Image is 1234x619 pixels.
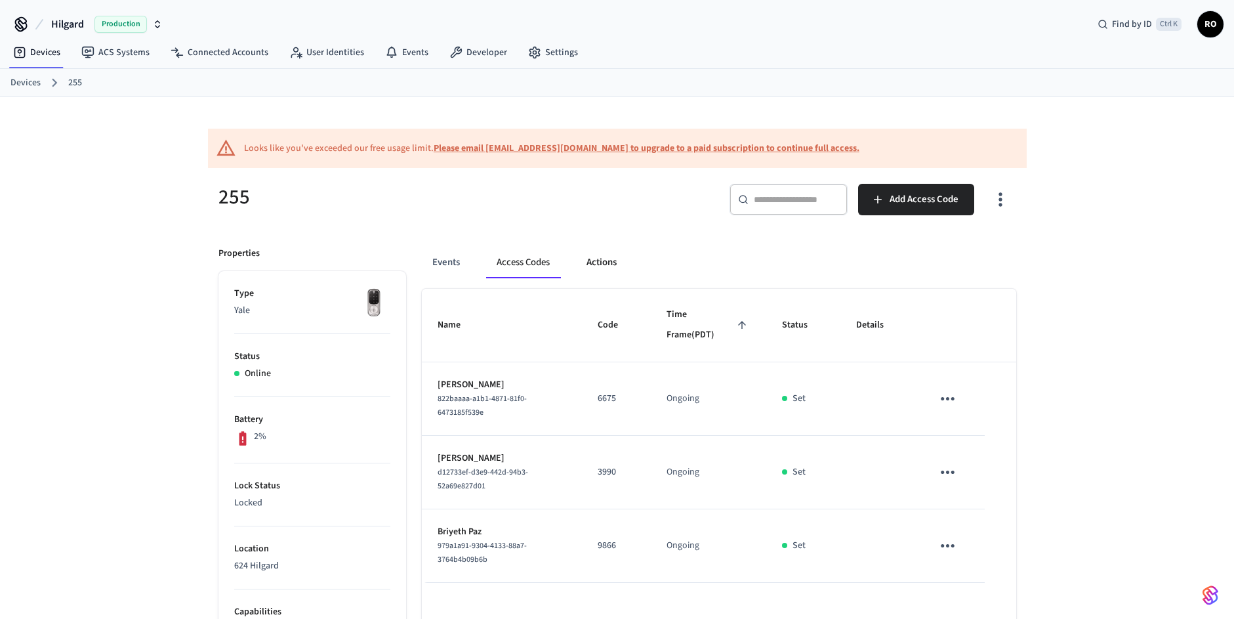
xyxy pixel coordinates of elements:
p: 9866 [598,539,635,553]
button: Access Codes [486,247,560,278]
p: 6675 [598,392,635,406]
a: Events [375,41,439,64]
p: Locked [234,496,390,510]
table: sticky table [422,289,1016,583]
p: Set [792,392,806,406]
p: Properties [218,247,260,261]
a: Connected Accounts [160,41,279,64]
div: ant example [422,247,1016,278]
p: Capabilities [234,605,390,619]
img: SeamLogoGradient.69752ec5.svg [1203,585,1218,606]
span: Production [94,16,147,33]
h5: 255 [218,184,609,211]
p: [PERSON_NAME] [438,452,566,465]
img: Yale Assure Touchscreen Wifi Smart Lock, Satin Nickel, Front [358,287,390,320]
button: RO [1197,11,1224,37]
span: 822baaaa-a1b1-4871-81f0-6473185f539e [438,393,527,418]
a: ACS Systems [71,41,160,64]
p: Status [234,350,390,364]
span: Time Frame(PDT) [667,305,751,346]
p: Lock Status [234,479,390,493]
p: Type [234,287,390,301]
p: Online [245,367,271,381]
p: Set [792,465,806,479]
div: Looks like you've exceeded our free usage limit. [244,142,859,156]
p: 2% [254,430,266,444]
a: Developer [439,41,518,64]
span: Add Access Code [890,191,958,208]
span: Ctrl K [1156,18,1182,31]
button: Add Access Code [858,184,974,215]
a: Please email [EMAIL_ADDRESS][DOMAIN_NAME] to upgrade to a paid subscription to continue full access. [434,142,859,155]
span: Hilgard [51,16,84,32]
button: Actions [576,247,627,278]
p: Briyeth Paz [438,525,566,539]
a: Devices [10,76,41,90]
a: Settings [518,41,588,64]
p: Battery [234,413,390,427]
td: Ongoing [651,509,766,583]
a: Devices [3,41,71,64]
td: Ongoing [651,436,766,509]
td: Ongoing [651,362,766,436]
span: 979a1a91-9304-4133-88a7-3764b4b09b6b [438,540,527,565]
span: d12733ef-d3e9-442d-94b3-52a69e827d01 [438,467,528,492]
span: Status [782,315,825,335]
span: Code [598,315,635,335]
p: Location [234,542,390,556]
p: Yale [234,304,390,318]
span: Find by ID [1112,18,1152,31]
span: Details [856,315,901,335]
span: Name [438,315,478,335]
p: 624 Hilgard [234,559,390,573]
p: [PERSON_NAME] [438,378,566,392]
p: Set [792,539,806,553]
a: 255 [68,76,82,90]
div: Find by IDCtrl K [1087,12,1192,36]
button: Events [422,247,470,278]
span: RO [1199,12,1222,36]
a: User Identities [279,41,375,64]
p: 3990 [598,465,635,479]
